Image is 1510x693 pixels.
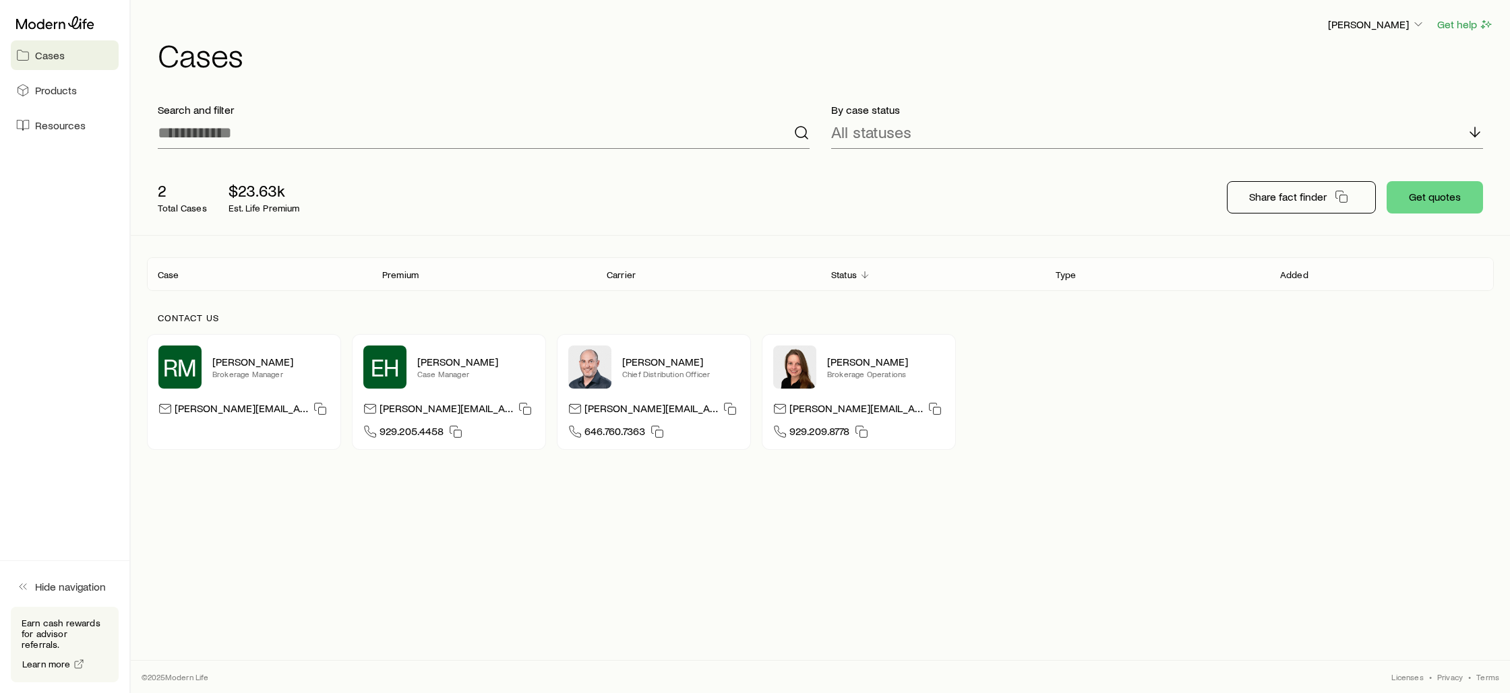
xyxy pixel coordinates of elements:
p: [PERSON_NAME] [417,355,535,368]
p: [PERSON_NAME][EMAIL_ADDRESS][DOMAIN_NAME] [380,401,513,420]
span: EH [371,354,400,381]
h1: Cases [158,38,1494,71]
p: Chief Distribution Officer [622,368,739,379]
button: [PERSON_NAME] [1327,17,1426,33]
p: [PERSON_NAME][EMAIL_ADDRESS][DOMAIN_NAME] [584,401,718,420]
button: Share fact finder [1227,181,1376,213]
p: Added [1280,269,1308,280]
p: Share fact finder [1249,190,1327,203]
a: Terms [1476,671,1499,682]
a: Products [11,75,119,105]
a: Privacy [1437,671,1463,682]
div: Earn cash rewards for advisor referrals.Learn more [11,607,119,682]
a: Licenses [1391,671,1423,682]
button: Get quotes [1387,181,1483,213]
p: [PERSON_NAME] [827,355,944,368]
span: Hide navigation [35,580,106,593]
p: [PERSON_NAME] [212,355,330,368]
p: [PERSON_NAME] [1328,18,1425,31]
p: All statuses [831,123,911,141]
p: $23.63k [229,181,300,200]
p: Carrier [607,269,636,280]
p: By case status [831,103,1483,117]
p: Case Manager [417,368,535,379]
span: Cases [35,48,65,62]
p: [PERSON_NAME] [622,355,739,368]
span: • [1468,671,1471,682]
p: Case [158,269,179,280]
span: 646.760.7363 [584,424,645,442]
p: [PERSON_NAME][EMAIL_ADDRESS][PERSON_NAME][DOMAIN_NAME] [175,401,308,420]
p: © 2025 Modern Life [142,671,209,682]
p: Brokerage Operations [827,368,944,379]
div: Client cases [147,257,1494,291]
p: Premium [382,269,419,280]
p: Search and filter [158,103,810,117]
span: 929.209.8778 [789,424,849,442]
p: Brokerage Manager [212,368,330,379]
p: 2 [158,181,207,200]
p: [PERSON_NAME][EMAIL_ADDRESS][DOMAIN_NAME] [789,401,923,420]
button: Get help [1437,17,1494,32]
span: RM [163,354,198,381]
img: Ellen Wall [773,345,816,389]
span: • [1429,671,1432,682]
p: Total Cases [158,203,207,213]
p: Earn cash rewards for advisor referrals. [22,618,108,650]
p: Type [1056,269,1077,280]
img: Dan Pierson [568,345,611,389]
span: Learn more [22,659,71,669]
span: 929.205.4458 [380,424,444,442]
a: Cases [11,40,119,70]
button: Hide navigation [11,572,119,601]
a: Resources [11,110,119,140]
p: Est. Life Premium [229,203,300,213]
span: Resources [35,119,86,132]
span: Products [35,84,77,97]
p: Status [831,269,857,280]
p: Contact us [158,312,1483,323]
